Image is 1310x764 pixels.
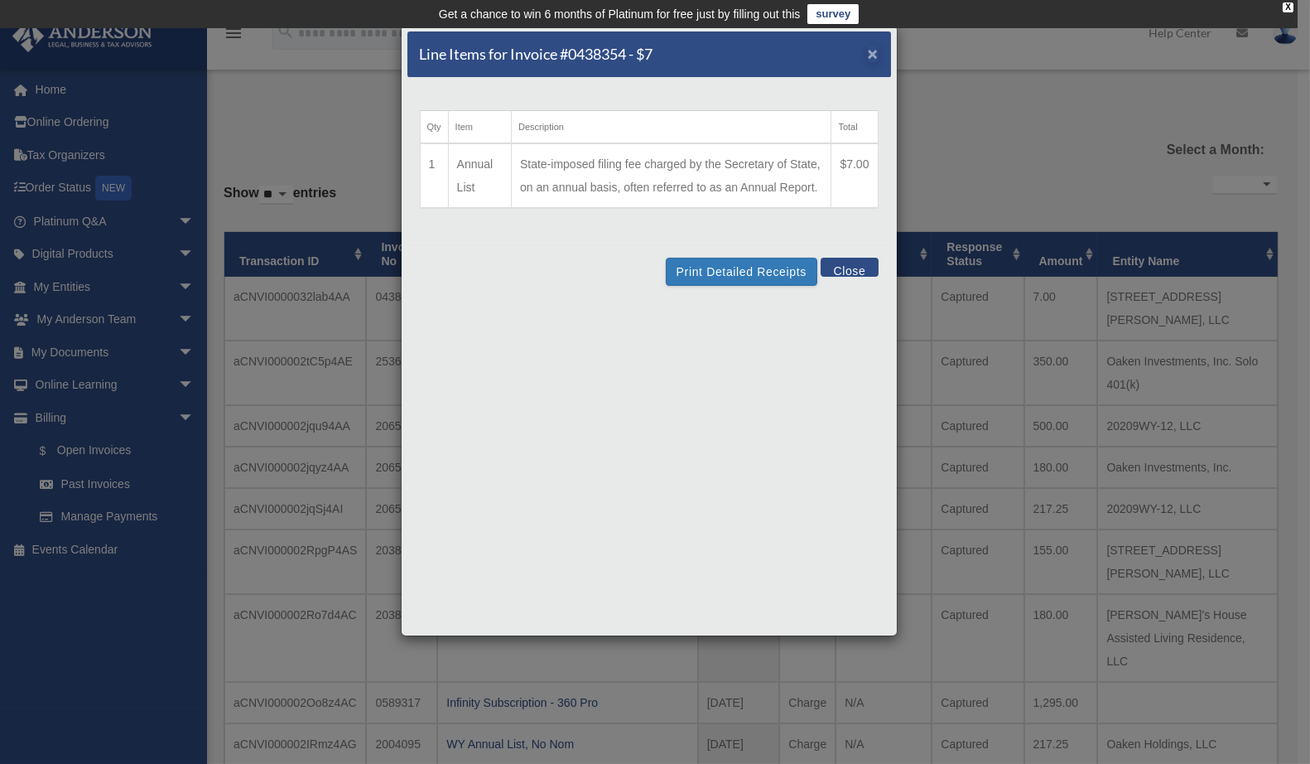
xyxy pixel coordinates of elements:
[831,111,878,144] th: Total
[448,111,511,144] th: Item
[821,258,878,277] button: Close
[420,143,448,208] td: 1
[1283,2,1293,12] div: close
[439,4,801,24] div: Get a chance to win 6 months of Platinum for free just by filling out this
[420,111,448,144] th: Qty
[868,45,879,62] button: Close
[511,111,831,144] th: Description
[868,44,879,63] span: ×
[511,143,831,208] td: State-imposed filing fee charged by the Secretary of State, on an annual basis, often referred to...
[448,143,511,208] td: Annual List
[807,4,859,24] a: survey
[666,258,817,286] button: Print Detailed Receipts
[420,44,653,65] h5: Line Items for Invoice #0438354 - $7
[831,143,878,208] td: $7.00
